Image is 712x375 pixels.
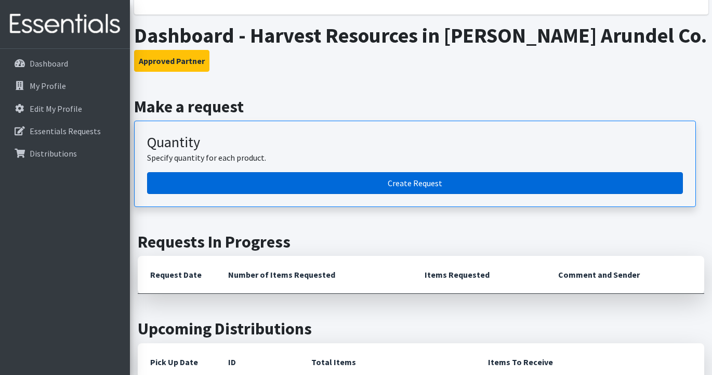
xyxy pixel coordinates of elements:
[138,256,216,294] th: Request Date
[4,121,126,141] a: Essentials Requests
[134,50,209,72] button: Approved Partner
[546,256,704,294] th: Comment and Sender
[30,58,68,69] p: Dashboard
[138,232,704,252] h2: Requests In Progress
[134,23,708,48] h1: Dashboard - Harvest Resources in [PERSON_NAME] Arundel Co.
[4,53,126,74] a: Dashboard
[30,148,77,159] p: Distributions
[412,256,546,294] th: Items Requested
[216,256,412,294] th: Number of Items Requested
[30,104,82,114] p: Edit My Profile
[4,7,126,42] img: HumanEssentials
[147,134,683,151] h3: Quantity
[134,97,708,117] h2: Make a request
[138,319,704,339] h2: Upcoming Distributions
[30,81,66,91] p: My Profile
[4,143,126,164] a: Distributions
[30,126,101,136] p: Essentials Requests
[147,172,683,194] a: Create a request by quantity
[4,98,126,119] a: Edit My Profile
[4,75,126,96] a: My Profile
[147,151,683,164] p: Specify quantity for each product.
